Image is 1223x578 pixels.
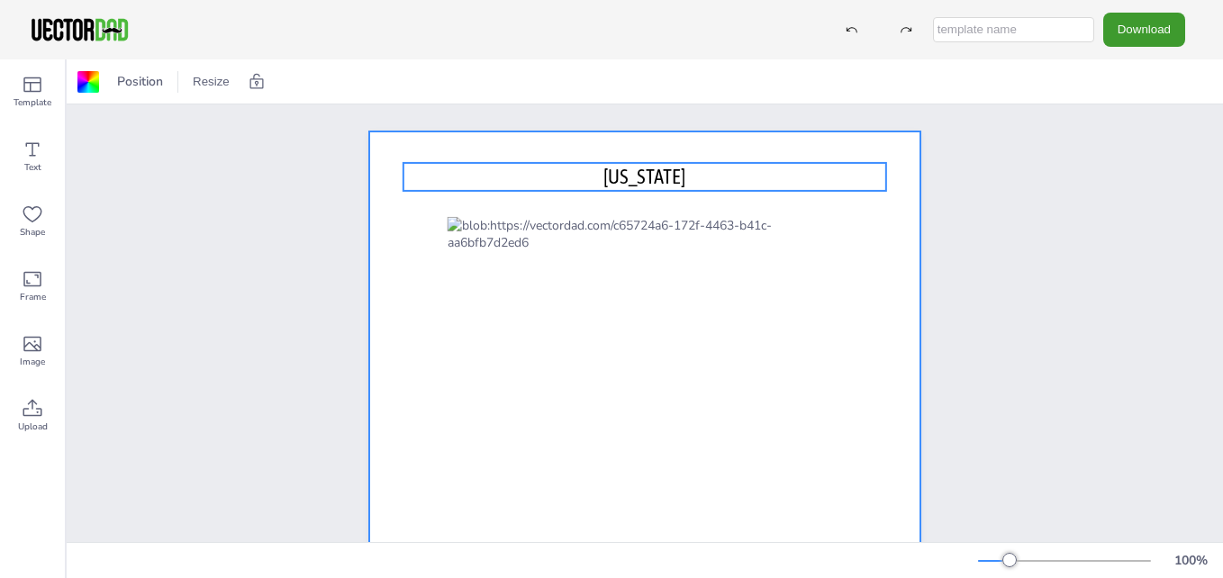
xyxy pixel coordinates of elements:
button: Download [1103,13,1185,46]
input: template name [933,17,1094,42]
img: VectorDad-1.png [29,16,131,43]
span: Upload [18,420,48,434]
span: Shape [20,225,45,239]
span: Text [24,160,41,175]
span: Image [20,355,45,369]
span: Frame [20,290,46,304]
div: 100 % [1169,552,1212,569]
span: Position [113,73,167,90]
button: Resize [186,68,237,96]
span: Template [14,95,51,110]
span: [US_STATE] [603,165,685,188]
